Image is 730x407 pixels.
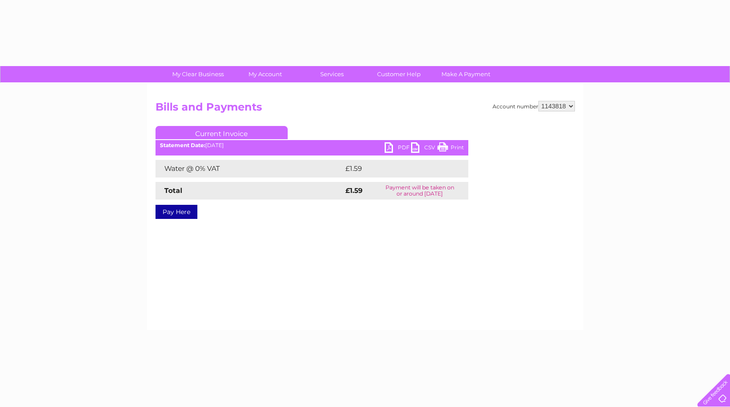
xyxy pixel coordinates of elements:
[156,101,575,118] h2: Bills and Payments
[371,182,468,200] td: Payment will be taken on or around [DATE]
[411,142,437,155] a: CSV
[162,66,234,82] a: My Clear Business
[345,186,363,195] strong: £1.59
[296,66,368,82] a: Services
[164,186,182,195] strong: Total
[156,142,468,148] div: [DATE]
[363,66,435,82] a: Customer Help
[385,142,411,155] a: PDF
[156,126,288,139] a: Current Invoice
[156,205,197,219] a: Pay Here
[160,142,205,148] b: Statement Date:
[343,160,447,178] td: £1.59
[229,66,301,82] a: My Account
[156,160,343,178] td: Water @ 0% VAT
[493,101,575,111] div: Account number
[430,66,502,82] a: Make A Payment
[437,142,464,155] a: Print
